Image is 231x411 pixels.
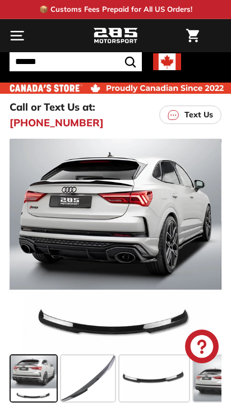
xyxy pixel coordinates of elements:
p: Text Us [184,109,213,121]
input: Search [10,52,142,71]
p: Call or Text Us at: [10,99,95,115]
a: Cart [181,20,205,52]
a: [PHONE_NUMBER] [10,115,104,130]
p: 📦 Customs Fees Prepaid for All US Orders! [39,4,192,15]
inbox-online-store-chat: Shopify online store chat [182,330,222,366]
a: Text Us [159,106,221,124]
img: Logo_285_Motorsport_areodynamics_components [93,26,138,45]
